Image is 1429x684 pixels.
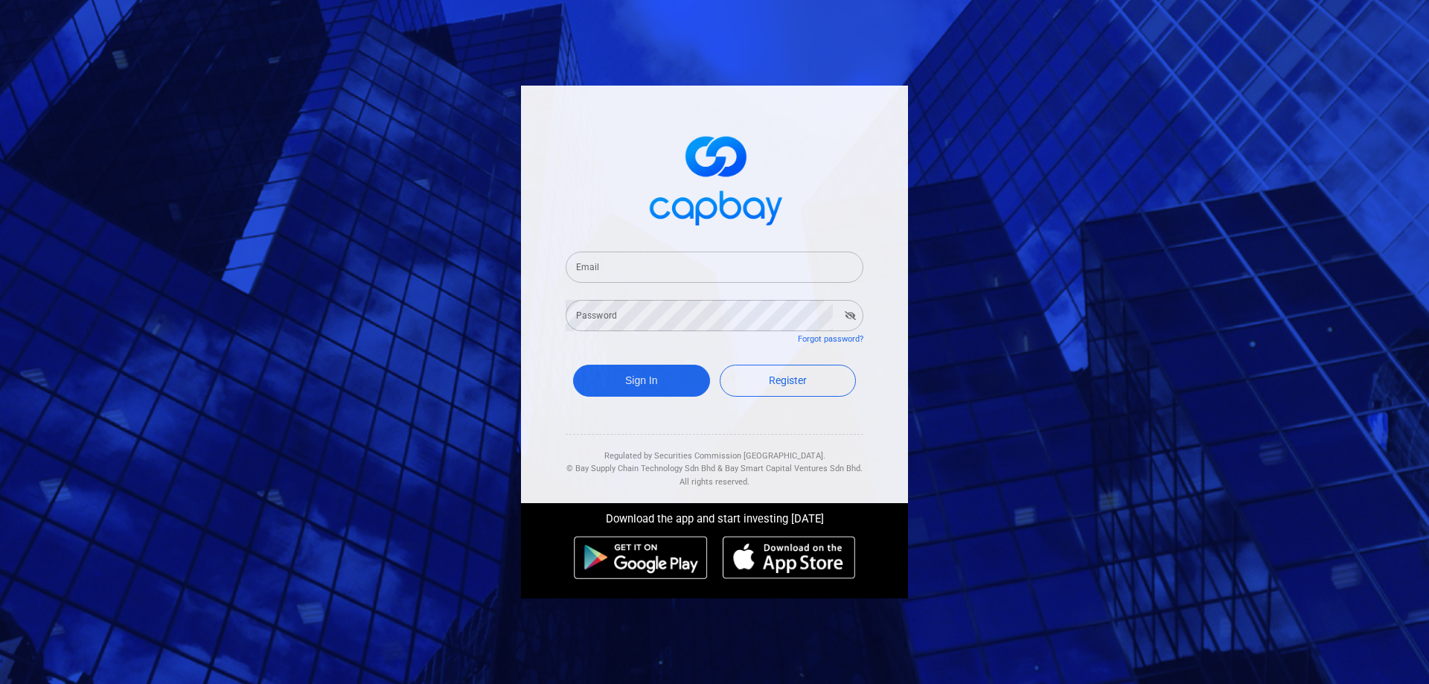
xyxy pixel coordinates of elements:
div: Download the app and start investing [DATE] [510,503,919,528]
a: Forgot password? [798,334,863,344]
span: Register [769,374,807,386]
img: ios [723,536,855,579]
span: © Bay Supply Chain Technology Sdn Bhd [566,464,715,473]
button: Sign In [573,365,710,397]
div: Regulated by Securities Commission [GEOGRAPHIC_DATA]. & All rights reserved. [566,435,863,489]
span: Bay Smart Capital Ventures Sdn Bhd. [725,464,863,473]
img: logo [640,123,789,234]
a: Register [720,365,857,397]
img: android [574,536,708,579]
